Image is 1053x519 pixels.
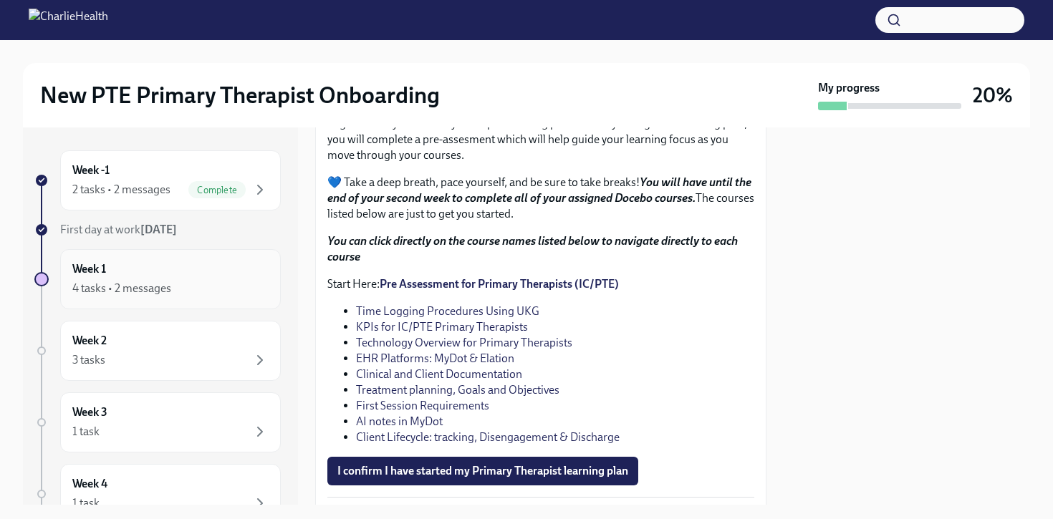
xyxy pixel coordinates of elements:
[337,464,628,478] span: I confirm I have started my Primary Therapist learning plan
[72,495,100,511] div: 1 task
[356,399,489,412] a: First Session Requirements
[327,175,754,222] p: 💙 Take a deep breath, pace yourself, and be sure to take breaks! The courses listed below are jus...
[72,261,106,277] h6: Week 1
[356,336,572,349] a: Technology Overview for Primary Therapists
[60,223,177,236] span: First day at work
[327,234,738,263] strong: You can click directly on the course names listed below to navigate directly to each course
[72,404,107,420] h6: Week 3
[72,163,110,178] h6: Week -1
[72,352,105,368] div: 3 tasks
[34,249,281,309] a: Week 14 tasks • 2 messages
[140,223,177,236] strong: [DATE]
[327,457,638,485] button: I confirm I have started my Primary Therapist learning plan
[29,9,108,31] img: CharlieHealth
[40,81,440,110] h2: New PTE Primary Therapist Onboarding
[356,320,528,334] a: KPIs for IC/PTE Primary Therapists
[356,430,620,444] a: Client Lifecycle: tracking, Disengagement & Discharge
[188,185,246,195] span: Complete
[818,80,880,96] strong: My progress
[72,424,100,440] div: 1 task
[34,222,281,238] a: First day at work[DATE]
[380,277,619,291] a: Pre Assessment for Primary Therapists (IC/PTE)
[72,182,170,198] div: 2 tasks • 2 messages
[72,281,171,296] div: 4 tasks • 2 messages
[356,414,443,428] a: AI notes in MyDot
[356,304,539,318] a: Time Logging Procedures Using UKG
[72,476,107,492] h6: Week 4
[327,276,754,292] p: Start Here:
[327,175,751,205] strong: You will have until the end of your second week to complete all of your assigned Docebo courses.
[34,321,281,381] a: Week 23 tasks
[356,367,522,381] a: Clinical and Client Documentation
[973,82,1013,108] h3: 20%
[356,383,559,397] a: Treatment planning, Goals and Objectives
[34,392,281,452] a: Week 31 task
[34,150,281,210] a: Week -12 tasks • 2 messagesComplete
[356,351,514,365] a: EHR Platforms: MyDot & Elation
[72,333,107,349] h6: Week 2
